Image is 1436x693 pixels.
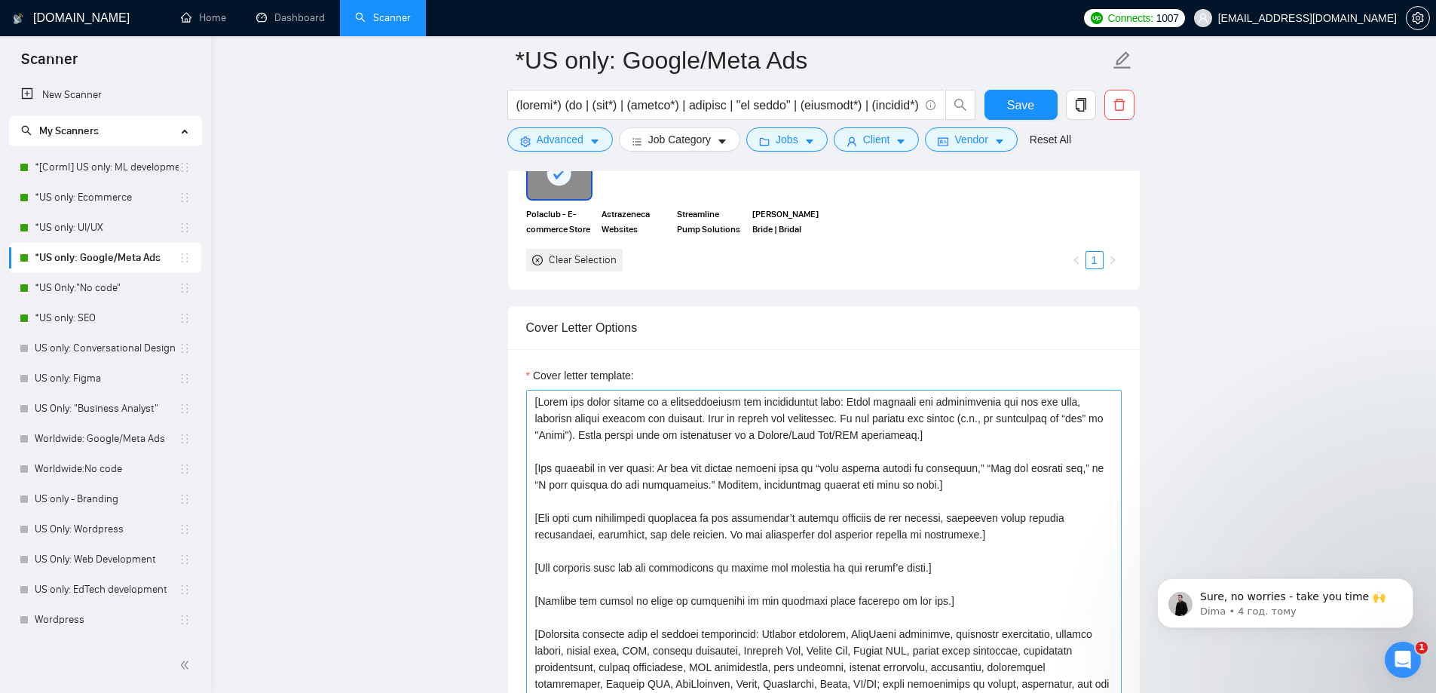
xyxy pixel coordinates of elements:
[89,345,153,361] div: • 2 дн. тому
[619,127,740,152] button: barsJob Categorycaret-down
[1156,10,1179,26] span: 1007
[256,11,325,24] a: dashboardDashboard
[9,514,201,544] li: US Only: Wordpress
[9,424,201,454] li: Worldwide: Google/Meta Ads
[355,11,411,24] a: searchScanner
[179,192,191,204] span: holder
[526,207,592,237] span: Polaclub - E-commerce Store for Instant Photo
[179,312,191,324] span: holder
[179,403,191,415] span: holder
[40,425,262,455] button: Напишіть нам повідомлення
[9,363,201,394] li: US only: Figma
[54,234,86,250] div: Mariia
[107,508,194,519] span: Повідомлення
[717,136,727,147] span: caret-down
[35,152,179,182] a: *[Corml] US only: ML development
[1406,12,1430,24] a: setting
[938,136,948,147] span: idcard
[1067,98,1095,112] span: copy
[35,303,179,333] a: *US only: SEO
[179,282,191,294] span: holder
[1406,6,1430,30] button: setting
[179,523,191,535] span: holder
[1104,251,1122,269] li: Next Page
[752,147,819,200] img: portfolio thumbnail image
[54,457,86,473] div: Mariia
[93,6,211,32] h1: Повідомлення
[27,508,73,519] span: Головна
[35,605,179,635] a: Wordpress
[35,484,179,514] a: US only - Branding
[54,345,86,361] div: Mariia
[35,424,179,454] a: Worldwide: Google/Meta Ads
[834,127,920,152] button: userClientcaret-down
[54,401,86,417] div: Mariia
[35,182,179,213] a: *US only: Ecommerce
[89,234,153,250] div: • 1 дн. тому
[549,252,617,268] div: Clear Selection
[677,207,743,237] span: Streamline Pump Solutions - Ecommerce Website Build
[1086,252,1103,268] a: 1
[1030,131,1071,148] a: Reset All
[589,136,600,147] span: caret-down
[89,178,158,194] div: • 5 год. тому
[17,51,47,81] img: Profile image for Mariia
[1067,251,1085,269] li: Previous Page
[602,207,668,237] span: Astrazeneca Websites
[39,124,99,137] span: My Scanners
[224,508,278,519] span: Допомога
[89,401,153,417] div: • 5 дн. тому
[179,373,191,385] span: holder
[89,290,153,305] div: • 2 дн. тому
[179,553,191,566] span: holder
[201,471,302,531] button: Допомога
[21,125,32,136] span: search
[179,222,191,234] span: holder
[1104,251,1122,269] button: right
[804,136,815,147] span: caret-down
[776,131,798,148] span: Jobs
[532,255,543,265] span: close-circle
[9,213,201,243] li: *US only: UI/UX
[1108,256,1117,265] span: right
[1007,96,1034,115] span: Save
[516,41,1110,79] input: Scanner name...
[9,243,201,273] li: *US only: Google/Meta Ads
[9,484,201,514] li: US only - Branding
[179,463,191,475] span: holder
[54,66,86,82] div: Mariia
[526,367,634,384] label: Cover letter template:
[17,330,47,360] img: Profile image for Mariia
[9,333,201,363] li: US only: Conversational Design
[946,98,975,112] span: search
[35,514,179,544] a: US Only: Wordpress
[602,147,668,200] img: portfolio thumbnail image
[537,131,583,148] span: Advanced
[1385,642,1421,678] iframe: Intercom live chat
[9,605,201,635] li: Wordpress
[17,163,47,193] img: Profile image for Mariia
[17,274,47,305] img: Profile image for Mariia
[1134,547,1436,652] iframe: Intercom notifications повідомлення
[9,273,201,303] li: *US Only:"No code"
[632,136,642,147] span: bars
[1113,51,1132,70] span: edit
[89,457,153,473] div: • 6 дн. тому
[847,136,857,147] span: user
[17,107,47,137] img: Profile image for Dima
[35,363,179,394] a: US only: Figma
[1107,10,1153,26] span: Connects:
[994,136,1005,147] span: caret-down
[35,544,179,575] a: US Only: Web Development
[35,213,179,243] a: *US only: UI/UX
[1105,98,1134,112] span: delete
[1066,90,1096,120] button: copy
[1091,12,1103,24] img: upwork-logo.png
[9,454,201,484] li: Worldwide:No code
[1072,256,1081,265] span: left
[9,394,201,424] li: US Only: "Business Analyst"
[100,471,201,531] button: Повідомлення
